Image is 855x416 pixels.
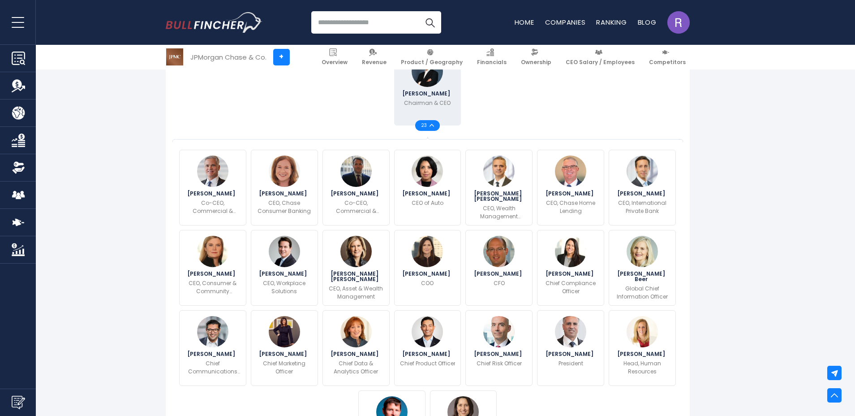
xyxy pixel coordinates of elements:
[562,45,639,69] a: CEO Salary / Employees
[555,316,586,347] img: Daniel E. Pinto
[402,91,453,96] span: [PERSON_NAME]
[185,360,241,376] p: Chief Communications Officer
[166,12,262,33] a: Go to homepage
[614,199,670,215] p: CEO, International Private Bank
[197,156,228,187] img: Douglas B. Petno
[251,150,318,225] a: Jennifer Roberts [PERSON_NAME] CEO, Chase Consumer Banking
[12,161,25,174] img: Ownership
[402,191,453,196] span: [PERSON_NAME]
[322,150,390,225] a: Troy Rohrbaugh [PERSON_NAME] Co-CEO, Commercial & Investment Bank
[543,199,598,215] p: CEO, Chase Home Lending
[483,236,515,267] img: Jeremy Barnum
[318,45,352,69] a: Overview
[537,150,604,225] a: Sean Grzebin [PERSON_NAME] CEO, Chase Home Lending
[397,45,467,69] a: Product / Geography
[412,316,443,347] img: Rohan Amin
[545,17,586,27] a: Companies
[402,351,453,357] span: [PERSON_NAME]
[259,271,309,277] span: [PERSON_NAME]
[537,310,604,386] a: Daniel E. Pinto [PERSON_NAME] President
[259,351,309,357] span: [PERSON_NAME]
[328,271,384,282] span: [PERSON_NAME] [PERSON_NAME]
[546,191,596,196] span: [PERSON_NAME]
[546,351,596,357] span: [PERSON_NAME]
[609,150,676,225] a: Adam Tejpaul [PERSON_NAME] CEO, International Private Bank
[259,191,309,196] span: [PERSON_NAME]
[473,45,511,69] a: Financials
[251,230,318,306] a: Vince La Padula [PERSON_NAME] CEO, Workplace Solutions
[474,351,524,357] span: [PERSON_NAME]
[185,279,241,295] p: CEO, Consumer & Community Banking
[166,12,262,33] img: Bullfincher logo
[559,360,583,368] p: President
[638,17,657,27] a: Blog
[617,191,668,196] span: [PERSON_NAME]
[394,150,461,225] a: Leslie Wims Morris [PERSON_NAME] CEO of Auto
[421,279,434,287] p: COO
[614,271,670,282] span: [PERSON_NAME] Beer
[190,52,266,62] div: JPMorgan Chase & Co.
[322,310,390,386] a: Teresa Heitsenrether [PERSON_NAME] Chief Data & Analytics Officer
[328,360,384,376] p: Chief Data & Analytics Officer
[477,360,522,368] p: Chief Risk Officer
[421,123,430,128] span: 23
[412,156,443,187] img: Leslie Wims Morris
[269,236,300,267] img: Vince La Padula
[328,285,384,301] p: CEO, Asset & Wealth Management
[187,271,238,277] span: [PERSON_NAME]
[483,316,515,347] img: Ashley Bacon
[596,17,627,27] a: Ranking
[515,17,534,27] a: Home
[555,236,586,267] img: Danielle Bartolomei
[483,156,515,187] img: Martin Guillermo Marron
[394,50,461,126] a: Jamie Dimon [PERSON_NAME] Chairman & CEO 23
[649,59,686,66] span: Competitors
[340,316,372,347] img: Teresa Heitsenrether
[257,199,312,215] p: CEO, Chase Consumer Banking
[517,45,555,69] a: Ownership
[614,285,670,301] p: Global Chief Information Officer
[566,59,635,66] span: CEO Salary / Employees
[543,279,598,295] p: Chief Compliance Officer
[394,310,461,386] a: Rohan Amin [PERSON_NAME] Chief Product Officer
[185,199,241,215] p: Co-CEO, Commercial & Investment Bank
[465,150,533,225] a: Martin Guillermo Marron [PERSON_NAME] [PERSON_NAME] CEO, Wealth Management Solutions
[269,156,300,187] img: Jennifer Roberts
[546,271,596,277] span: [PERSON_NAME]
[340,236,372,267] img: Mary Callahan Erdoes
[474,271,524,277] span: [PERSON_NAME]
[537,230,604,306] a: Danielle Bartolomei [PERSON_NAME] Chief Compliance Officer
[362,59,387,66] span: Revenue
[645,45,690,69] a: Competitors
[627,236,658,267] img: Lori A. Beer
[471,204,527,221] p: CEO, Wealth Management Solutions
[179,230,246,306] a: Marianne Lake [PERSON_NAME] CEO, Consumer & Community Banking
[471,191,527,202] span: [PERSON_NAME] [PERSON_NAME]
[322,230,390,306] a: Mary Callahan Erdoes [PERSON_NAME] [PERSON_NAME] CEO, Asset & Wealth Management
[331,191,381,196] span: [PERSON_NAME]
[617,351,668,357] span: [PERSON_NAME]
[404,99,451,107] p: Chairman & CEO
[269,316,300,347] img: Carla Hassan
[412,236,443,267] img: Jennifer Piepszak
[358,45,391,69] a: Revenue
[609,230,676,306] a: Lori A. Beer [PERSON_NAME] Beer Global Chief Information Officer
[328,199,384,215] p: Co-CEO, Commercial & Investment Bank
[555,156,586,187] img: Sean Grzebin
[331,351,381,357] span: [PERSON_NAME]
[465,310,533,386] a: Ashley Bacon [PERSON_NAME] Chief Risk Officer
[394,230,461,306] a: Jennifer Piepszak [PERSON_NAME] COO
[401,59,463,66] span: Product / Geography
[521,59,551,66] span: Ownership
[609,310,676,386] a: Robin Leopold [PERSON_NAME] Head, Human Resources
[187,191,238,196] span: [PERSON_NAME]
[322,59,348,66] span: Overview
[627,156,658,187] img: Adam Tejpaul
[187,351,238,357] span: [PERSON_NAME]
[197,316,228,347] img: Pablo Rodriguez
[419,11,441,34] button: Search
[179,310,246,386] a: Pablo Rodriguez [PERSON_NAME] Chief Communications Officer
[412,199,443,207] p: CEO of Auto
[273,49,290,65] a: +
[166,48,183,65] img: JPM logo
